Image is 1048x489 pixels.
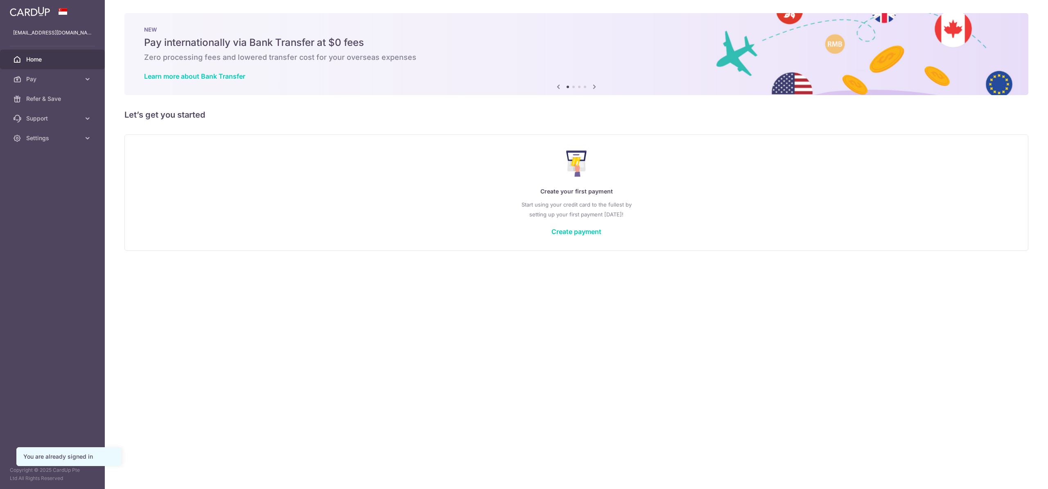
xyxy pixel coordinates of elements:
span: Refer & Save [26,95,80,103]
p: Start using your credit card to the fullest by setting up your first payment [DATE]! [141,200,1012,219]
a: Learn more about Bank Transfer [144,72,245,80]
span: Pay [26,75,80,83]
img: Bank transfer banner [124,13,1028,95]
span: Support [26,114,80,123]
img: CardUp [10,7,50,16]
img: Make Payment [566,150,587,177]
p: Create your first payment [141,187,1012,196]
span: Home [26,55,80,64]
h6: Zero processing fees and lowered transfer cost for your overseas expenses [144,52,1009,62]
span: Settings [26,134,80,142]
h5: Pay internationally via Bank Transfer at $0 fees [144,36,1009,49]
div: You are already signed in [23,453,114,461]
p: [EMAIL_ADDRESS][DOMAIN_NAME] [13,29,92,37]
a: Create payment [551,227,601,236]
h5: Let’s get you started [124,108,1028,121]
p: NEW [144,26,1009,33]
